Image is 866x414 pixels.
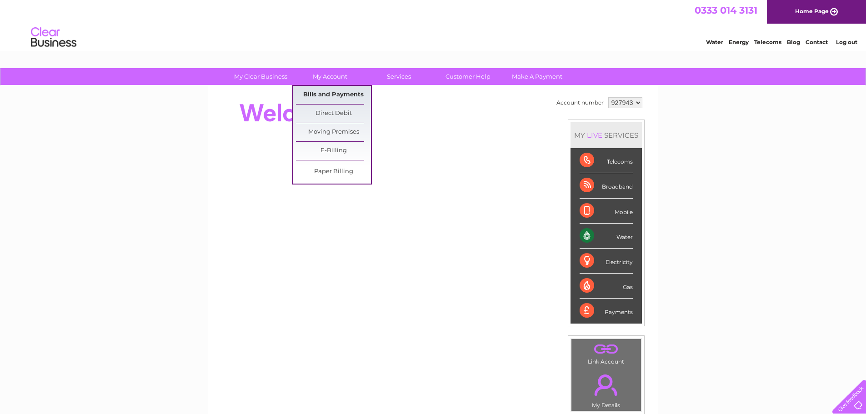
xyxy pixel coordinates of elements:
[292,68,367,85] a: My Account
[296,142,371,160] a: E-Billing
[296,86,371,104] a: Bills and Payments
[223,68,298,85] a: My Clear Business
[806,39,828,45] a: Contact
[296,163,371,181] a: Paper Billing
[580,299,633,323] div: Payments
[30,24,77,51] img: logo.png
[571,122,642,148] div: MY SERVICES
[580,148,633,173] div: Telecoms
[554,95,606,110] td: Account number
[754,39,781,45] a: Telecoms
[571,367,641,411] td: My Details
[574,369,639,401] a: .
[580,224,633,249] div: Water
[729,39,749,45] a: Energy
[580,173,633,198] div: Broadband
[695,5,757,16] a: 0333 014 3131
[580,249,633,274] div: Electricity
[219,5,648,44] div: Clear Business is a trading name of Verastar Limited (registered in [GEOGRAPHIC_DATA] No. 3667643...
[296,105,371,123] a: Direct Debit
[706,39,723,45] a: Water
[361,68,436,85] a: Services
[580,199,633,224] div: Mobile
[585,131,604,140] div: LIVE
[296,123,371,141] a: Moving Premises
[580,274,633,299] div: Gas
[430,68,506,85] a: Customer Help
[571,339,641,367] td: Link Account
[574,341,639,357] a: .
[836,39,857,45] a: Log out
[500,68,575,85] a: Make A Payment
[787,39,800,45] a: Blog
